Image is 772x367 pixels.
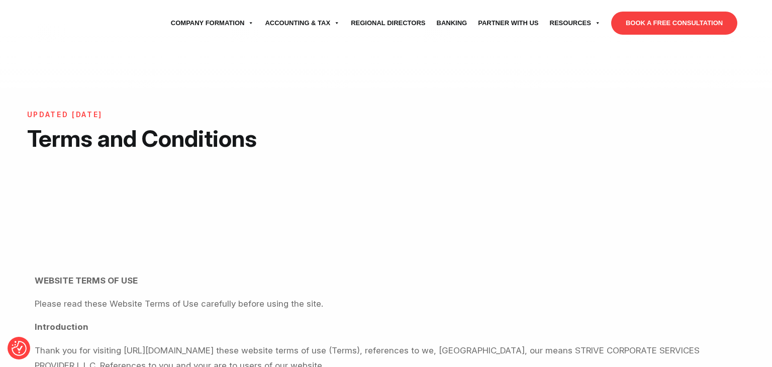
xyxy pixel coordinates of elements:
h1: Terms and Conditions [27,124,336,153]
a: Banking [431,9,473,37]
a: Regional Directors [345,9,431,37]
img: Revisit consent button [12,341,27,356]
a: Partner with Us [472,9,544,37]
a: Company Formation [165,9,260,37]
img: svg+xml;nitro-empty-id=MTU4OjExNQ==-1;base64,PHN2ZyB2aWV3Qm94PSIwIDAgNzU4IDI1MSIgd2lkdGg9Ijc1OCIg... [35,11,110,36]
strong: WEBSITE TERMS OF USE [35,276,138,286]
button: Consent Preferences [12,341,27,356]
h6: UPDATED [DATE] [27,111,336,119]
a: Resources [544,9,606,37]
a: Accounting & Tax [259,9,345,37]
a: BOOK A FREE CONSULTATION [611,12,737,35]
p: Please read these Website Terms of Use carefully before using the site. [35,296,737,311]
strong: Introduction [35,322,88,332]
